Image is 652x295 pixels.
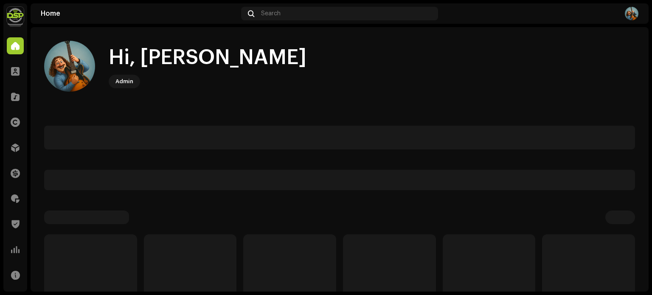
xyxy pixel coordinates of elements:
[261,10,281,17] span: Search
[115,76,133,87] div: Admin
[625,7,638,20] img: 2f0439b4-b615-4261-9b3f-13c2a2f2cab5
[44,41,95,92] img: 2f0439b4-b615-4261-9b3f-13c2a2f2cab5
[109,44,306,71] div: Hi, [PERSON_NAME]
[7,7,24,24] img: 337c92e9-c8c2-4d5f-b899-13dae4d4afdd
[41,10,238,17] div: Home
